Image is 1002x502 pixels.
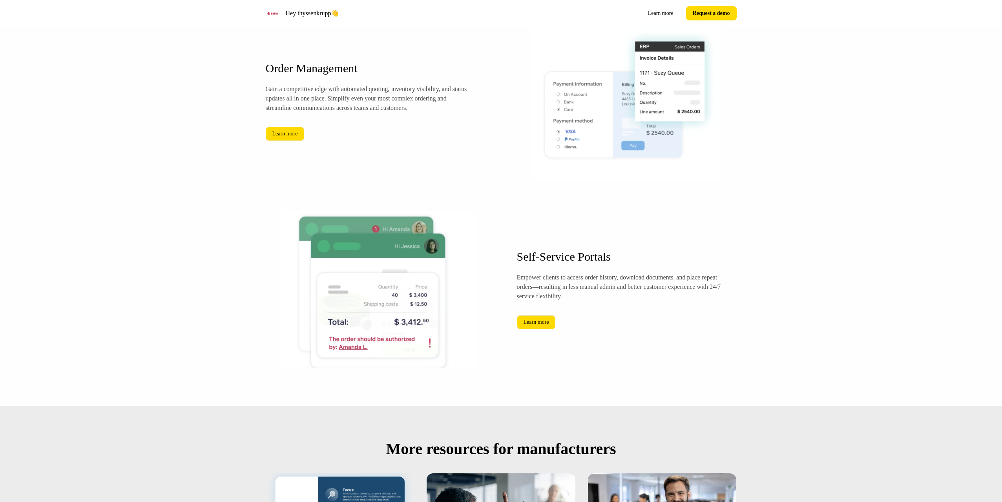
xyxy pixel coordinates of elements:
span: 👋 [331,10,339,16]
p: Hey thyssenkrupp [286,9,339,18]
a: Learn more [517,315,556,329]
a: Learn more [266,127,305,141]
a: Request a demo [686,6,737,20]
p: Self-Service Portals [517,250,723,263]
p: Empower clients to access order history, download documents, and place repeat orders—resulting in... [517,273,723,301]
p: Order Management [266,62,471,75]
a: Learn more [642,6,680,20]
p: Gain a competitive edge with automated quoting, inventory visibility, and status updates all in o... [266,84,471,113]
p: More resources for manufacturers [266,437,737,461]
